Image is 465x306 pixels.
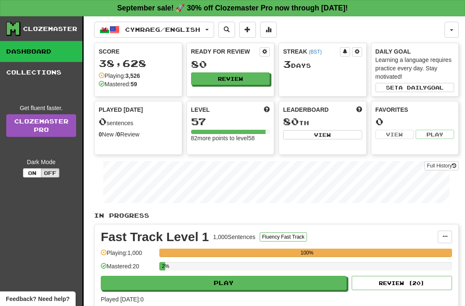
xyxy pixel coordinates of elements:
[99,130,178,139] div: New / Review
[99,72,140,80] div: Playing:
[283,105,329,114] span: Leaderboard
[99,116,178,127] div: sentences
[424,161,459,170] button: Full History
[191,105,210,114] span: Level
[376,56,455,81] div: Learning a language requires practice every day. Stay motivated!
[283,59,362,70] div: Day s
[376,105,455,114] div: Favorites
[117,131,120,138] strong: 0
[23,168,41,177] button: On
[101,276,347,290] button: Play
[218,22,235,38] button: Search sentences
[6,158,76,166] div: Dark Mode
[260,22,277,38] button: More stats
[99,80,137,88] div: Mastered:
[283,116,299,127] span: 80
[99,58,178,69] div: 38,628
[283,47,340,56] div: Streak
[6,295,69,303] span: Open feedback widget
[191,72,270,85] button: Review
[376,83,455,92] button: Seta dailygoal
[6,104,76,112] div: Get fluent faster.
[191,47,260,56] div: Ready for Review
[376,116,455,127] div: 0
[283,130,362,139] button: View
[94,22,214,38] button: Cymraeg/English
[99,105,143,114] span: Played [DATE]
[191,59,270,69] div: 80
[101,249,155,262] div: Playing: 1,000
[352,276,452,290] button: Review (20)
[416,130,454,139] button: Play
[125,26,200,33] span: Cymraeg / English
[101,231,209,243] div: Fast Track Level 1
[264,105,270,114] span: Score more points to level up
[399,85,427,90] span: a daily
[101,262,155,276] div: Mastered: 20
[376,47,455,56] div: Daily Goal
[283,58,291,70] span: 3
[191,116,270,127] div: 57
[99,131,102,138] strong: 0
[117,4,348,12] strong: September sale! 🚀 30% off Clozemaster Pro now through [DATE]!
[23,25,77,33] div: Clozemaster
[162,249,452,257] div: 100%
[94,211,459,220] p: In Progress
[376,130,414,139] button: View
[99,116,107,127] span: 0
[260,232,307,242] button: Fluency Fast Track
[41,168,59,177] button: Off
[213,233,255,241] div: 1,000 Sentences
[6,114,76,137] a: ClozemasterPro
[191,134,270,142] div: 82 more points to level 58
[309,49,322,55] a: (BST)
[283,116,362,127] div: th
[162,262,165,270] div: 2%
[99,47,178,56] div: Score
[101,296,143,303] span: Played [DATE]: 0
[125,72,140,79] strong: 3,526
[356,105,362,114] span: This week in points, UTC
[130,81,137,87] strong: 59
[239,22,256,38] button: Add sentence to collection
